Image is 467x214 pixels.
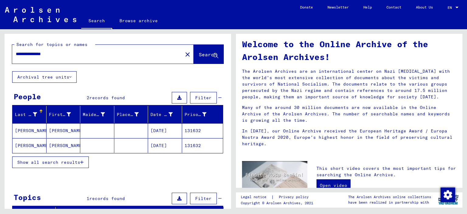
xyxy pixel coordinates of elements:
mat-label: Search for topics or names [16,42,88,47]
h1: Welcome to the Online Archive of the Arolsen Archives! [242,38,456,63]
div: Prisoner # [185,111,207,118]
div: Change consent [440,187,455,202]
mat-cell: [PERSON_NAME] [12,138,47,153]
p: Many of the around 30 million documents are now available in the Online Archive of the Arolsen Ar... [242,104,456,124]
div: Last Name [15,110,46,119]
p: The Arolsen Archives are an international center on Nazi [MEDICAL_DATA] with the world’s most ext... [242,68,456,100]
mat-header-cell: Maiden Name [80,106,114,123]
div: Place of Birth [117,111,139,118]
mat-header-cell: Prisoner # [182,106,223,123]
div: Prisoner # [185,110,216,119]
button: Clear [182,48,194,60]
p: The Arolsen Archives online collections [348,194,431,200]
span: records found [89,196,125,201]
span: Search [199,51,217,58]
span: records found [89,95,125,100]
span: Filter [195,196,212,201]
button: Filter [190,92,217,103]
span: Filter [195,95,212,100]
div: First Name [49,110,80,119]
mat-cell: 131632 [182,123,223,138]
mat-header-cell: Last Name [12,106,47,123]
mat-cell: [PERSON_NAME] [47,123,81,138]
mat-cell: [PERSON_NAME] [47,138,81,153]
a: Legal notice [241,194,271,200]
div: Last Name [15,111,37,118]
span: EN [448,5,454,10]
span: 1 [87,196,89,201]
mat-cell: [DATE] [148,138,182,153]
div: Topics [14,192,41,203]
div: | [241,194,316,200]
div: People [14,91,41,102]
img: yv_logo.png [437,192,460,207]
div: First Name [49,111,71,118]
p: Copyright © Arolsen Archives, 2021 [241,200,316,206]
mat-icon: close [184,51,191,58]
a: Search [81,13,112,29]
mat-header-cell: Place of Birth [114,106,148,123]
p: In [DATE], our Online Archive received the European Heritage Award / Europa Nostra Award 2020, Eu... [242,128,456,147]
div: Date of Birth [150,111,173,118]
a: Open video [317,179,351,191]
div: Maiden Name [83,111,105,118]
span: Show all search results [17,160,80,165]
button: Search [194,45,223,64]
img: video.jpg [242,161,307,197]
mat-header-cell: Date of Birth [148,106,182,123]
div: Place of Birth [117,110,148,119]
button: Filter [190,193,217,204]
a: Privacy policy [274,194,316,200]
img: Arolsen_neg.svg [5,7,76,22]
img: Change consent [441,188,455,202]
a: Browse archive [112,13,165,28]
button: Show all search results [12,156,89,168]
div: Maiden Name [83,110,114,119]
p: have been realized in partnership with [348,200,431,205]
button: Archival tree units [12,71,77,83]
mat-cell: [PERSON_NAME] [12,123,47,138]
span: 2 [87,95,89,100]
mat-header-cell: First Name [47,106,81,123]
mat-cell: 131632 [182,138,223,153]
p: This short video covers the most important tips for searching the Online Archive. [317,165,456,178]
div: Date of Birth [150,110,182,119]
mat-cell: [DATE] [148,123,182,138]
